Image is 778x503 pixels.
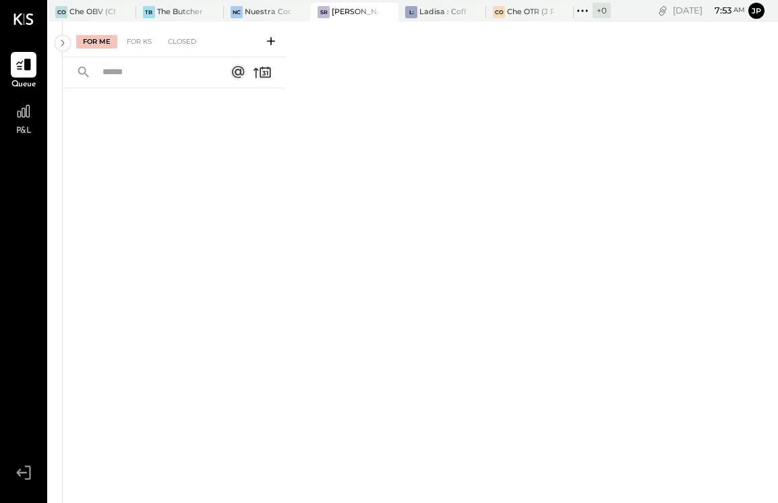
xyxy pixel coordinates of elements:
div: The Butcher & Barrel (L Argento LLC) - [GEOGRAPHIC_DATA] [157,7,204,18]
div: Ladisa : Coffee at Lola's [419,7,466,18]
span: 7 : 53 [705,4,731,17]
div: + 0 [593,3,611,18]
span: am [734,5,745,15]
div: CO [55,6,67,18]
a: P&L [1,98,47,138]
div: Che OBV (Che OBV LLC) - Ignite [69,7,116,18]
div: L: [405,6,417,18]
div: [PERSON_NAME]' Rooftop - Ignite [332,7,378,18]
span: P&L [16,125,32,138]
div: Closed [161,35,203,49]
div: TB [143,6,155,18]
div: CO [493,6,505,18]
div: copy link [656,3,669,18]
div: [DATE] [673,4,745,17]
div: SR [318,6,330,18]
a: Queue [1,52,47,91]
span: Queue [11,79,36,91]
div: Nuestra Cocina LLC - [GEOGRAPHIC_DATA] [245,7,291,18]
button: jp [748,3,765,19]
div: Che OTR (J Restaurant LLC) - Ignite [507,7,553,18]
div: For Me [76,35,117,49]
div: NC [231,6,243,18]
div: For KS [120,35,158,49]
